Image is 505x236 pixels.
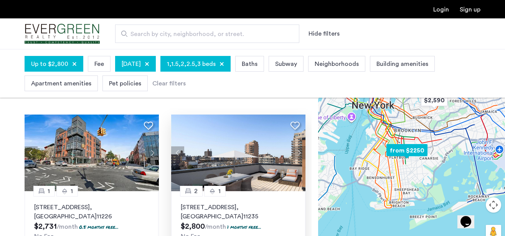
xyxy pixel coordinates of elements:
[25,20,100,48] img: logo
[115,25,299,43] input: Apartment Search
[152,79,186,88] div: Clear filters
[205,224,226,230] sub: /month
[94,59,104,69] span: Fee
[48,187,50,196] span: 1
[34,223,57,230] span: $2,731
[181,223,205,230] span: $2,800
[109,79,141,88] span: Pet policies
[31,79,91,88] span: Apartment amenities
[194,187,198,196] span: 2
[71,187,73,196] span: 1
[167,59,216,69] span: 1,1.5,2,2.5,3 beds
[25,146,38,159] button: Previous apartment
[171,146,184,159] button: Previous apartment
[171,115,306,191] img: 2010_638507943922907246.jpeg
[486,197,501,213] button: Map camera controls
[25,115,159,191] img: 66a1adb6-6608-43dd-a245-dc7333f8b390_638706506165747584.jpeg
[376,59,428,69] span: Building amenities
[218,187,221,196] span: 1
[57,224,78,230] sub: /month
[31,59,68,69] span: Up to $2,800
[181,203,296,221] p: [STREET_ADDRESS] 11235
[292,146,305,159] button: Next apartment
[25,20,100,48] a: Cazamio Logo
[122,59,141,69] span: [DATE]
[79,224,119,230] p: 0.5 months free...
[34,203,149,221] p: [STREET_ADDRESS] 11226
[460,7,480,13] a: Registration
[309,29,340,38] button: Show or hide filters
[383,142,431,159] div: from $2250
[457,205,482,228] iframe: chat widget
[146,146,159,159] button: Next apartment
[130,29,278,39] span: Search by city, neighborhood, or street.
[242,59,257,69] span: Baths
[418,92,451,109] div: $2,590
[315,59,359,69] span: Neighborhoods
[275,59,297,69] span: Subway
[433,7,449,13] a: Login
[227,224,261,230] p: 1 months free...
